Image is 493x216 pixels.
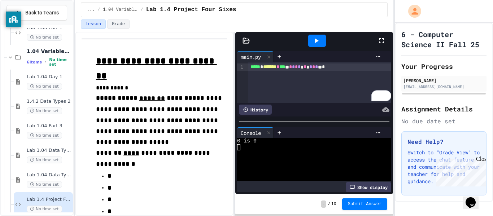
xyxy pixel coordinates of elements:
div: My Account [401,3,423,19]
span: No time set [27,181,62,188]
iframe: chat widget [463,187,486,209]
span: No time set [27,34,62,41]
h1: 6 - Computer Science II Fall 25 [401,29,487,49]
h2: Your Progress [401,61,487,71]
span: • [45,59,46,65]
button: Submit Answer [342,198,388,210]
div: No due date set [401,117,487,125]
span: 1.04 Variables and User Input [27,48,71,54]
span: No time set [27,206,62,212]
div: [PERSON_NAME] [403,77,484,84]
button: Grade [107,19,130,29]
div: History [239,105,272,115]
span: 6 items [27,60,42,65]
span: 10 [331,201,336,207]
iframe: chat widget [433,156,486,186]
div: Console [237,127,274,138]
div: main.py [237,53,265,61]
span: Back to Teams [25,9,59,17]
p: Switch to "Grade View" to access the chat feature and communicate with your teacher for help and ... [407,149,480,185]
span: 1.04 Variables and User Input [103,7,138,13]
span: Lab 1.03 Part 1 [27,25,71,31]
span: No time set [49,57,71,67]
div: Console [237,129,265,137]
span: Lab 1.4 Project Four Sixes [146,5,236,14]
span: No time set [27,157,62,163]
span: Submit Answer [348,201,382,207]
div: main.py [237,51,274,62]
span: No time set [27,107,62,114]
h2: Assignment Details [401,104,487,114]
div: To enrich screen reader interactions, please activate Accessibility in Grammarly extension settings [248,62,392,103]
span: / [141,7,143,13]
button: Back to Teams [6,5,67,21]
span: 1.4.2 Data Types 2 [27,98,71,105]
div: Show display [346,182,391,192]
div: 1 [237,63,244,71]
span: - [321,200,326,208]
span: Lab 1.04 Data Types Part 4 [27,147,71,154]
button: Lesson [81,19,106,29]
span: No time set [27,132,62,139]
span: Lab 1.04 Data Types Part 5 [27,172,71,178]
button: privacy banner [6,12,21,27]
span: ... [87,7,95,13]
span: / [97,7,100,13]
span: Lab 1.04 Day 1 [27,74,71,80]
div: Chat with us now!Close [3,3,50,46]
span: 0 is 0 [237,138,257,144]
span: Lab 1.04 Part 3 [27,123,71,129]
span: No time set [27,83,62,90]
span: / [328,201,330,207]
h3: Need Help? [407,137,480,146]
div: [EMAIL_ADDRESS][DOMAIN_NAME] [403,84,484,89]
span: Lab 1.4 Project Four Sixes [27,197,71,203]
